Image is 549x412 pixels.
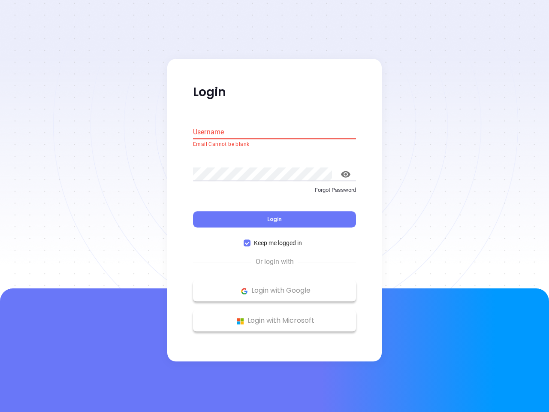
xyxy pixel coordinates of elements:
a: Forgot Password [193,186,356,201]
p: Login [193,85,356,100]
span: Keep me logged in [250,239,305,248]
p: Forgot Password [193,186,356,194]
p: Login with Microsoft [197,315,352,327]
button: Microsoft Logo Login with Microsoft [193,310,356,332]
p: Email Cannot be blank [193,140,356,149]
span: Login [267,216,282,223]
button: Login [193,212,356,228]
button: Google Logo Login with Google [193,280,356,302]
img: Google Logo [239,286,250,297]
button: toggle password visibility [335,164,356,185]
p: Login with Google [197,285,352,297]
img: Microsoft Logo [235,316,246,327]
span: Or login with [251,257,298,267]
